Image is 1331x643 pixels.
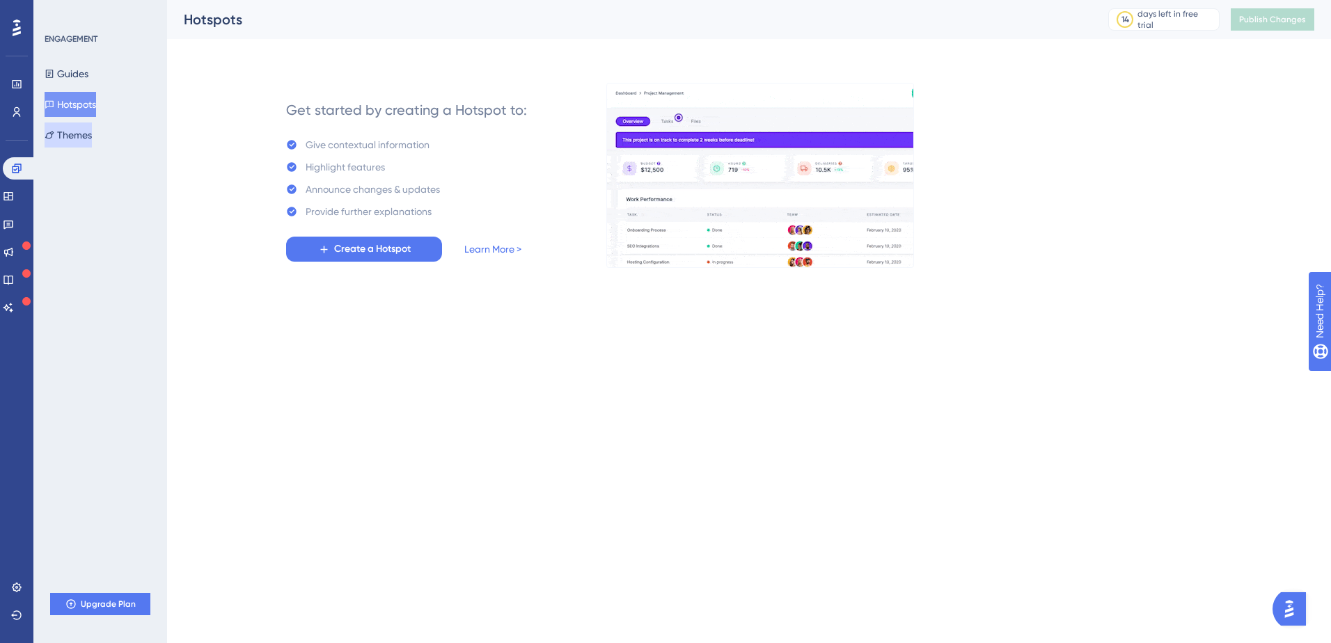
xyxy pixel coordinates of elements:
a: Learn More > [464,241,521,257]
div: Announce changes & updates [306,181,440,198]
div: Get started by creating a Hotspot to: [286,100,527,120]
div: 14 [1121,14,1129,25]
button: Themes [45,122,92,148]
button: Hotspots [45,92,96,117]
button: Upgrade Plan [50,593,150,615]
div: Hotspots [184,10,1073,29]
div: Give contextual information [306,136,430,153]
button: Create a Hotspot [286,237,442,262]
span: Upgrade Plan [81,598,136,610]
div: days left in free trial [1137,8,1215,31]
iframe: UserGuiding AI Assistant Launcher [1273,588,1314,630]
span: Need Help? [33,3,87,20]
button: Publish Changes [1231,8,1314,31]
span: Create a Hotspot [334,241,411,257]
button: Guides [45,61,88,86]
div: Provide further explanations [306,203,432,220]
div: Highlight features [306,159,385,175]
img: a956fa7fe1407719453ceabf94e6a685.gif [606,83,914,268]
div: ENGAGEMENT [45,33,97,45]
span: Publish Changes [1239,14,1306,25]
